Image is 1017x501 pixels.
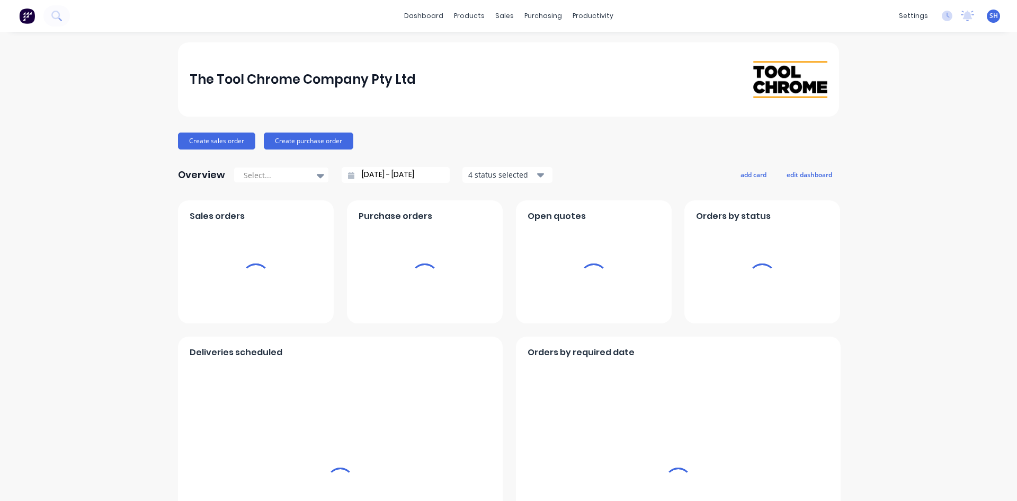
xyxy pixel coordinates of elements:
span: Sales orders [190,210,245,223]
button: 4 status selected [462,167,552,183]
button: edit dashboard [780,168,839,181]
button: Create sales order [178,133,255,150]
img: Factory [19,8,35,24]
span: Open quotes [528,210,586,223]
span: Purchase orders [359,210,432,223]
div: settings [894,8,933,24]
a: dashboard [399,8,449,24]
div: Overview [178,164,225,186]
div: productivity [567,8,619,24]
img: The Tool Chrome Company Pty Ltd [753,61,827,98]
span: SH [989,11,998,21]
div: purchasing [519,8,567,24]
div: 4 status selected [468,169,535,180]
button: add card [734,168,773,181]
span: Deliveries scheduled [190,346,282,359]
div: sales [490,8,519,24]
div: The Tool Chrome Company Pty Ltd [190,69,416,90]
span: Orders by status [696,210,771,223]
span: Orders by required date [528,346,635,359]
button: Create purchase order [264,133,353,150]
div: products [449,8,490,24]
